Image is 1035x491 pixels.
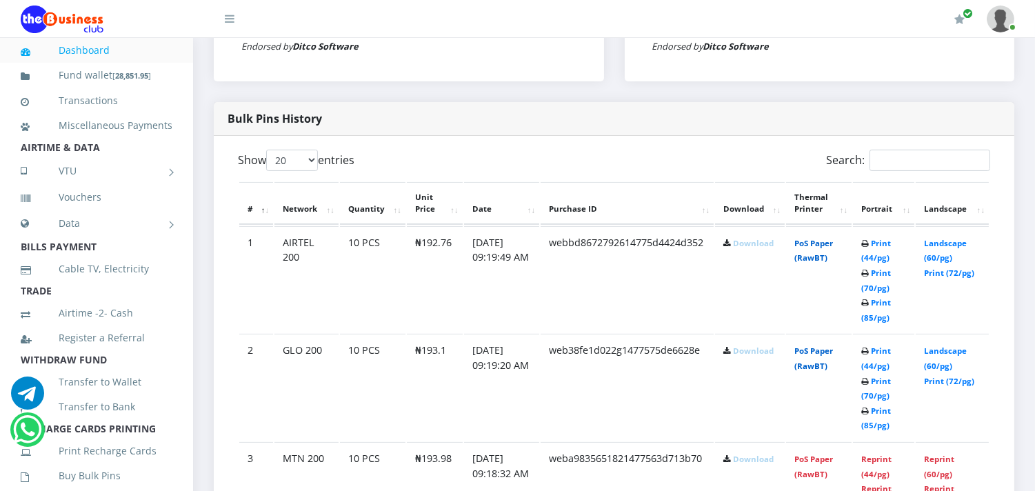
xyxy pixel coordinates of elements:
[794,238,833,263] a: PoS Paper (RawBT)
[826,150,990,171] label: Search:
[541,182,714,225] th: Purchase ID: activate to sort column ascending
[241,40,359,52] small: Endorsed by
[407,334,463,441] td: ₦193.1
[274,182,339,225] th: Network: activate to sort column ascending
[274,334,339,441] td: GLO 200
[340,226,405,333] td: 10 PCS
[861,405,891,431] a: Print (85/pg)
[541,334,714,441] td: web38fe1d022g1477575de6628e
[987,6,1014,32] img: User
[464,226,539,333] td: [DATE] 09:19:49 AM
[924,376,974,386] a: Print (72/pg)
[715,182,785,225] th: Download: activate to sort column ascending
[407,182,463,225] th: Unit Price: activate to sort column ascending
[924,345,967,371] a: Landscape (60/pg)
[924,454,954,479] a: Reprint (60/pg)
[21,435,172,467] a: Print Recharge Cards
[21,34,172,66] a: Dashboard
[870,150,990,171] input: Search:
[21,206,172,241] a: Data
[861,345,891,371] a: Print (44/pg)
[464,334,539,441] td: [DATE] 09:19:20 AM
[541,226,714,333] td: webbd8672792614775d4424d352
[21,322,172,354] a: Register a Referral
[21,181,172,213] a: Vouchers
[21,59,172,92] a: Fund wallet[28,851.95]
[861,454,892,479] a: Reprint (44/pg)
[861,376,891,401] a: Print (70/pg)
[703,40,770,52] strong: Ditco Software
[340,182,405,225] th: Quantity: activate to sort column ascending
[794,454,833,479] a: PoS Paper (RawBT)
[115,70,148,81] b: 28,851.95
[652,40,770,52] small: Endorsed by
[11,387,44,410] a: Chat for support
[21,154,172,188] a: VTU
[14,423,42,446] a: Chat for support
[464,182,539,225] th: Date: activate to sort column ascending
[924,238,967,263] a: Landscape (60/pg)
[733,238,774,248] a: Download
[292,40,359,52] strong: Ditco Software
[733,454,774,464] a: Download
[853,182,914,225] th: Portrait: activate to sort column ascending
[238,150,354,171] label: Show entries
[21,253,172,285] a: Cable TV, Electricity
[340,334,405,441] td: 10 PCS
[274,226,339,333] td: AIRTEL 200
[21,6,103,33] img: Logo
[21,110,172,141] a: Miscellaneous Payments
[21,297,172,329] a: Airtime -2- Cash
[786,182,852,225] th: Thermal Printer: activate to sort column ascending
[861,268,891,293] a: Print (70/pg)
[239,226,273,333] td: 1
[266,150,318,171] select: Showentries
[21,85,172,117] a: Transactions
[794,345,833,371] a: PoS Paper (RawBT)
[21,391,172,423] a: Transfer to Bank
[924,268,974,278] a: Print (72/pg)
[21,366,172,398] a: Transfer to Wallet
[861,297,891,323] a: Print (85/pg)
[963,8,973,19] span: Renew/Upgrade Subscription
[954,14,965,25] i: Renew/Upgrade Subscription
[916,182,989,225] th: Landscape: activate to sort column ascending
[733,345,774,356] a: Download
[407,226,463,333] td: ₦192.76
[228,111,322,126] strong: Bulk Pins History
[861,238,891,263] a: Print (44/pg)
[112,70,151,81] small: [ ]
[239,334,273,441] td: 2
[239,182,273,225] th: #: activate to sort column descending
